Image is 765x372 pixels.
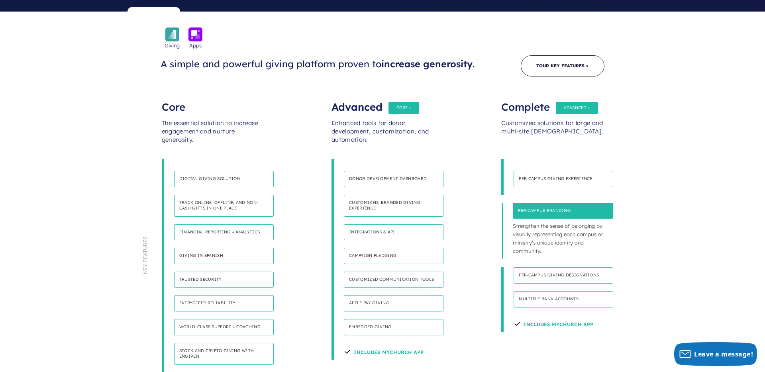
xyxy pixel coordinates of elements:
[162,111,264,159] div: The essential solution to increase engagement and nurture generosity.
[331,111,433,159] div: Enhanced tools for donor development, customization, and automation.
[165,41,180,49] span: Giving
[174,248,274,264] h4: Giving in Spanish
[174,343,274,365] h4: Stock and Crypto Giving with Engiven
[344,195,443,217] h4: Customized, branded giving experience
[174,171,274,187] h4: Digital giving solution
[513,219,613,258] p: Strengthen the sense of belonging by visually representing each campus or ministry’s unique ident...
[344,295,443,311] h4: Apple Pay Giving
[513,203,613,219] h4: Per-campus branding
[161,58,483,70] h3: A simple and powerful giving platform proven to .
[344,248,443,264] h4: Campaign pledging
[174,272,274,288] h4: Trusted security
[514,171,613,187] h4: Per-Campus giving experience
[381,58,473,70] span: increase generosity
[344,272,443,288] h4: Customized communication tools
[501,95,603,111] div: Complete
[521,55,604,76] a: Tour Key Features >
[174,195,274,217] h4: Track online, offline, and non-cash gifts in one place
[344,343,424,360] h4: Includes Mychurch App
[344,319,443,335] h4: Embedded Giving
[694,350,753,358] span: Leave a message!
[674,342,757,366] button: Leave a message!
[162,95,264,111] div: Core
[174,224,274,241] h4: Financial reporting + analytics
[514,291,613,307] h4: Multiple bank accounts
[174,295,274,311] h4: Everygift™ Reliability
[501,111,603,159] div: Customized solutions for large and multi-site [DEMOGRAPHIC_DATA].
[174,319,274,335] h4: World-class support + coaching
[514,267,613,284] h4: Per-campus giving designations
[165,27,179,41] img: icon_giving-bckgrnd-600x600-1.png
[344,224,443,241] h4: Integrations & API
[514,315,593,332] h4: Includes Mychurch App
[188,27,202,41] img: icon_apps-bckgrnd-600x600-1.png
[344,171,443,187] h4: Donor development dashboard
[189,41,202,49] span: Apps
[331,95,433,111] div: Advanced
